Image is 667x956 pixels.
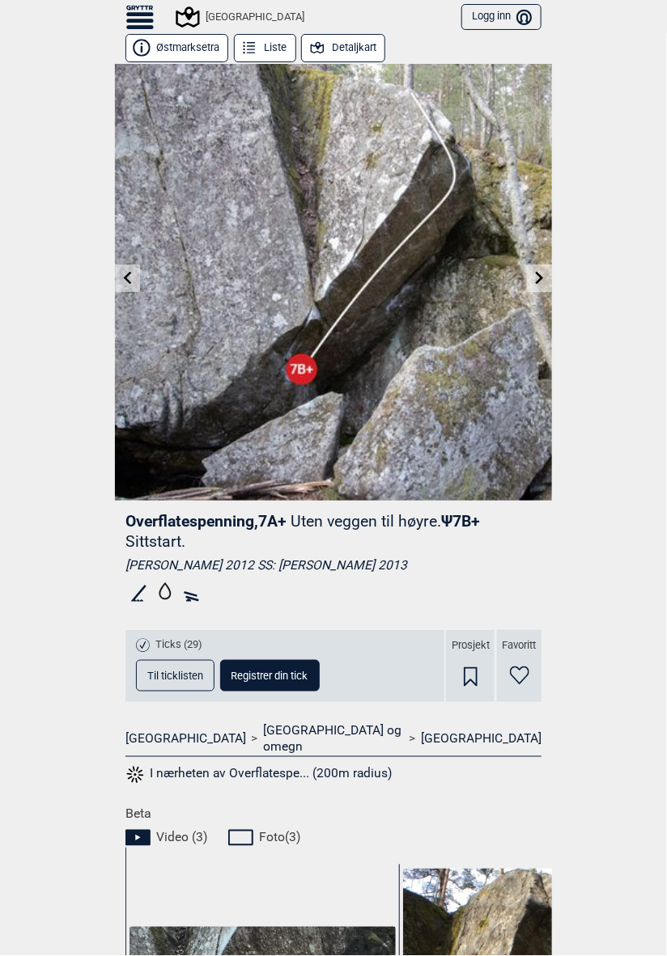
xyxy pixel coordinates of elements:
[125,512,480,551] span: Ψ 7B+
[178,7,304,27] div: [GEOGRAPHIC_DATA]
[147,670,203,681] span: Til ticklisten
[156,830,207,846] span: Video ( 3 )
[125,764,393,785] button: I nærheten av Overflatespe... (200m radius)
[461,4,542,31] button: Logg inn
[136,660,215,692] button: Til ticklisten
[234,34,296,62] button: Liste
[446,630,495,702] div: Prosjekt
[291,512,441,531] p: Uten veggen til høyre.
[125,731,246,747] a: [GEOGRAPHIC_DATA]
[220,660,320,692] button: Registrer din tick
[115,64,552,501] img: Overflatespenning SS 200330
[259,830,300,846] span: Foto ( 3 )
[263,723,404,756] a: [GEOGRAPHIC_DATA] og omegn
[503,639,537,653] span: Favoritt
[155,638,202,652] span: Ticks (29)
[421,731,542,747] a: [GEOGRAPHIC_DATA]
[125,723,542,756] nav: > >
[125,34,228,62] button: Østmarksetra
[125,512,287,531] span: Overflatespenning , 7A+
[232,670,308,681] span: Registrer din tick
[125,532,185,551] p: Sittstart.
[301,34,385,62] button: Detaljkart
[125,557,542,573] div: [PERSON_NAME] 2012 SS: [PERSON_NAME] 2013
